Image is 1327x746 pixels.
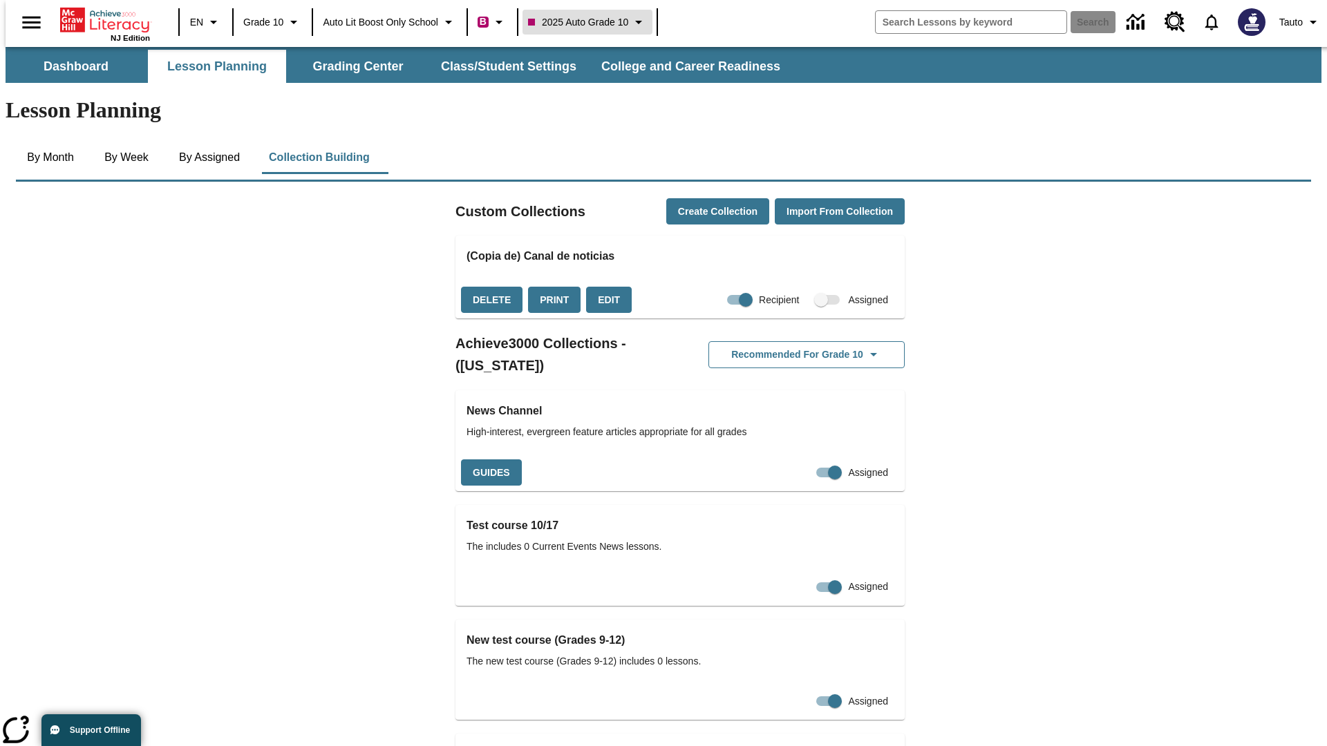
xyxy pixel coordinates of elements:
[461,287,523,314] button: Delete
[467,539,894,554] span: The includes 0 Current Events News lessons.
[1194,4,1230,40] a: Notifications
[60,5,150,42] div: Home
[243,15,283,30] span: Grade 10
[70,725,130,735] span: Support Offline
[289,50,427,83] button: Grading Center
[92,141,161,174] button: By Week
[16,141,85,174] button: By Month
[317,10,462,35] button: School: Auto Lit Boost only School, Select your school
[586,287,632,314] button: Edit
[1279,15,1303,30] span: Tauto
[480,13,487,30] span: B
[184,10,228,35] button: Language: EN, Select a language
[590,50,791,83] button: College and Career Readiness
[876,11,1066,33] input: search field
[1238,8,1265,36] img: Avatar
[238,10,308,35] button: Grade: Grade 10, Select a grade
[6,50,793,83] div: SubNavbar
[467,401,894,421] h3: News Channel
[848,293,888,307] span: Assigned
[430,50,587,83] button: Class/Student Settings
[708,341,905,368] button: Recommended for Grade 10
[1230,4,1274,40] button: Select a new avatar
[528,15,628,30] span: 2025 Auto Grade 10
[848,580,888,594] span: Assigned
[60,6,150,34] a: Home
[11,2,52,43] button: Open side menu
[148,50,286,83] button: Lesson Planning
[455,332,680,376] h2: Achieve3000 Collections - ([US_STATE])
[1156,3,1194,41] a: Resource Center, Will open in new tab
[467,631,894,650] h3: New test course (Grades 9-12)
[759,293,799,307] span: Recipient
[6,47,1321,83] div: SubNavbar
[111,34,150,42] span: NJ Edition
[467,654,894,669] span: The new test course (Grades 9-12) includes 0 lessons.
[848,694,888,709] span: Assigned
[528,287,581,314] button: Print, will open in a new window
[7,50,145,83] button: Dashboard
[666,198,769,225] button: Create Collection
[190,15,203,30] span: EN
[1118,3,1156,41] a: Data Center
[323,15,438,30] span: Auto Lit Boost only School
[455,200,585,222] h2: Custom Collections
[467,425,894,439] span: High-interest, evergreen feature articles appropriate for all grades
[1274,10,1327,35] button: Profile/Settings
[258,141,381,174] button: Collection Building
[523,10,652,35] button: Class: 2025 Auto Grade 10, Select your class
[41,714,141,746] button: Support Offline
[467,247,894,266] h3: (Copia de) Canal de noticias
[461,459,522,486] button: Guides
[472,10,513,35] button: Boost Class color is violet red. Change class color
[467,516,894,535] h3: Test course 10/17
[168,141,251,174] button: By Assigned
[775,198,905,225] button: Import from Collection
[848,466,888,480] span: Assigned
[6,97,1321,123] h1: Lesson Planning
